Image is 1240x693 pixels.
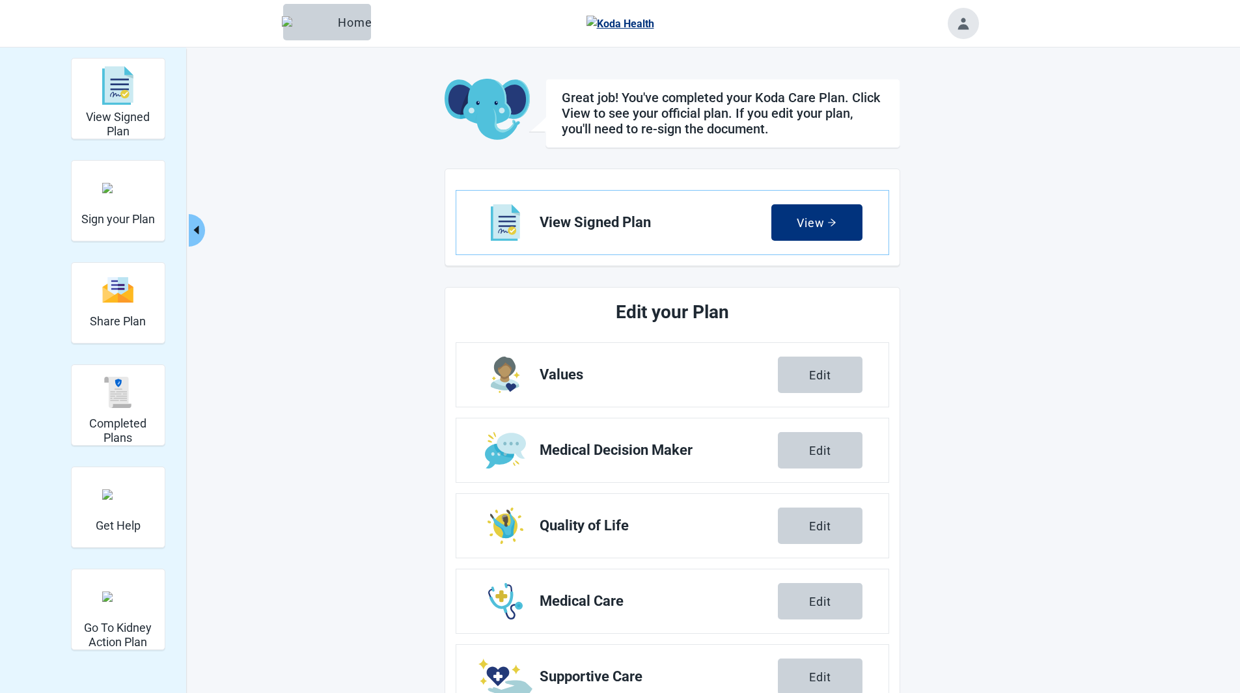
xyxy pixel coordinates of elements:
div: Edit [809,595,831,608]
div: Completed Plans [71,364,165,446]
img: svg%3e [102,276,133,304]
span: Supportive Care [540,669,778,685]
img: person-question.svg [102,489,133,500]
a: Edit Values section [456,343,889,407]
h2: Share Plan [90,314,146,329]
div: View [797,216,836,229]
button: Viewarrow-right [771,204,862,241]
div: Edit [809,519,831,532]
button: Edit [778,357,862,393]
h2: Sign your Plan [81,212,155,226]
img: Elephant [282,16,333,28]
div: Edit [809,444,831,457]
div: Share Plan [71,262,165,344]
div: Home [294,16,361,29]
span: Values [540,367,778,383]
div: View Signed Plan [71,58,165,139]
button: ElephantHome [283,4,371,40]
img: make_plan_official.svg [102,183,133,193]
h2: Completed Plans [77,416,159,444]
button: Toggle account menu [948,8,979,39]
h2: Edit your Plan [504,298,840,327]
button: Edit [778,583,862,619]
a: View View Signed Plan section [456,191,889,254]
img: Koda Elephant [445,79,530,141]
div: Edit [809,670,831,683]
div: Edit [809,368,831,381]
span: Medical Care [540,593,778,609]
img: kidney_action_plan.svg [102,591,133,602]
h2: Get Help [96,519,141,533]
span: Medical Decision Maker [540,442,778,458]
button: Edit [778,508,862,544]
h1: Great job! You've completed your Koda Care Plan. Click View to see your official plan. If you edi... [562,90,884,137]
span: caret-left [190,224,202,236]
span: View Signed Plan [540,215,771,230]
a: Edit Medical Decision Maker section [456,418,889,482]
img: svg%3e [102,377,133,408]
h2: View Signed Plan [77,110,159,138]
a: Edit Medical Care section [456,569,889,633]
div: Get Help [71,467,165,548]
a: Edit Quality of Life section [456,494,889,558]
div: Go To Kidney Action Plan [71,569,165,650]
button: Edit [778,432,862,469]
img: svg%3e [102,66,133,105]
button: Collapse menu [189,214,205,247]
div: Sign your Plan [71,160,165,241]
span: Quality of Life [540,518,778,534]
img: Koda Health [586,16,654,32]
span: arrow-right [827,218,836,227]
h2: Go To Kidney Action Plan [77,621,159,649]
